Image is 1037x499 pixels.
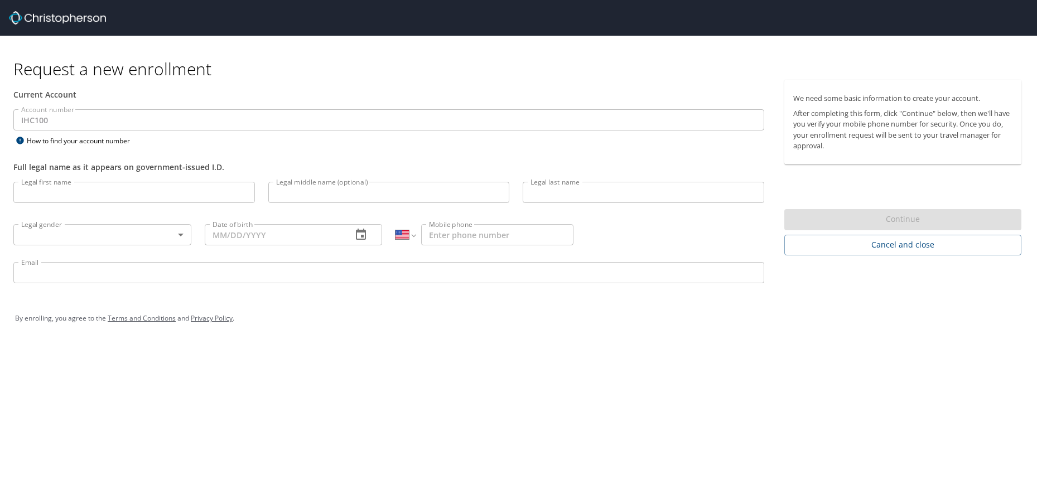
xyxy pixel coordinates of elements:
div: ​ [13,224,191,245]
input: MM/DD/YYYY [205,224,344,245]
img: cbt logo [9,11,106,25]
div: By enrolling, you agree to the and . [15,304,1022,332]
span: Cancel and close [793,238,1012,252]
h1: Request a new enrollment [13,58,1030,80]
input: Enter phone number [421,224,573,245]
p: We need some basic information to create your account. [793,93,1012,104]
button: Cancel and close [784,235,1021,255]
div: Full legal name as it appears on government-issued I.D. [13,161,764,173]
div: How to find your account number [13,134,153,148]
p: After completing this form, click "Continue" below, then we'll have you verify your mobile phone ... [793,108,1012,151]
a: Terms and Conditions [108,313,176,323]
a: Privacy Policy [191,313,233,323]
div: Current Account [13,89,764,100]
